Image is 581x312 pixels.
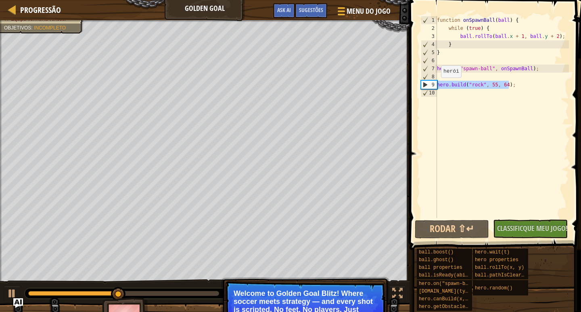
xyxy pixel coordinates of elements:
[419,296,474,302] span: hero.canBuild(x, y)
[4,25,31,31] span: Objetivos
[493,220,568,238] button: Classificque Meu Jogo!
[421,32,437,40] div: 3
[419,289,491,294] span: [DOMAIN_NAME](type, x, y)
[475,285,513,291] span: hero.random()
[421,48,437,57] div: 5
[475,265,524,270] span: ball.rollTo(x, y)
[273,3,295,18] button: Ask AI
[421,24,437,32] div: 2
[421,73,437,81] div: 8
[277,6,291,14] span: Ask AI
[419,272,480,278] span: ball.isReady(ability)
[419,304,489,310] span: hero.getObstacleAt(x, y)
[421,57,437,65] div: 6
[421,16,437,24] div: 1
[347,6,391,17] span: Menu do Jogo
[421,65,437,73] div: 7
[475,249,510,255] span: hero.wait(t)
[419,249,454,255] span: ball.boost()
[497,223,568,233] span: Classificque Meu Jogo!
[4,286,20,303] button: Ctrl + P: Play
[299,6,323,14] span: Sugestões
[31,25,34,31] span: :
[34,25,66,31] span: Incompleto
[475,257,518,263] span: hero properties
[475,272,539,278] span: ball.pathIsClear(x, y)
[16,4,61,15] a: Progressão
[421,81,437,89] div: 9
[421,40,437,48] div: 4
[421,89,437,97] div: 10
[13,298,23,308] button: Ask AI
[331,3,395,22] button: Menu do Jogo
[20,4,61,15] span: Progressão
[419,265,462,270] span: ball properties
[419,281,489,287] span: hero.on("spawn-ball", f)
[389,286,405,303] button: Toggle fullscreen
[443,68,459,74] code: herói
[419,257,454,263] span: ball.ghost()
[415,220,489,239] button: Rodar ⇧↵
